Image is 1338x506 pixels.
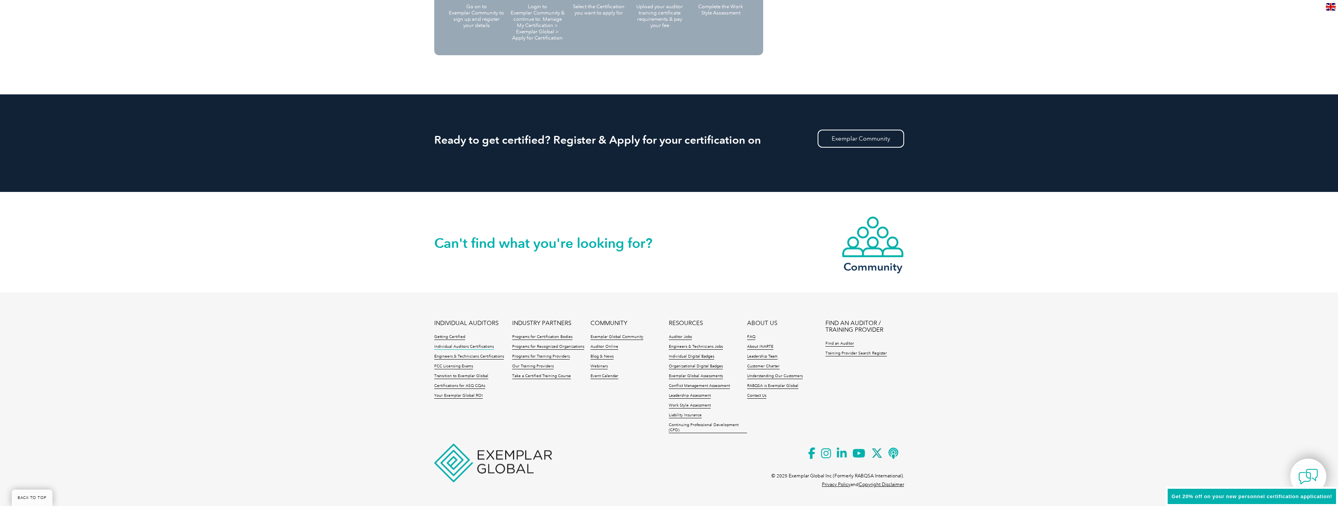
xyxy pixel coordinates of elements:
p: Upload your auditor training certificate requirements & pay your fee [632,4,688,29]
a: Exemplar Global Community [590,334,643,340]
a: Work Style Assessment [669,403,711,408]
h2: Can't find what you're looking for? [434,237,669,249]
a: Copyright Disclaimer [859,482,904,487]
a: BACK TO TOP [12,490,52,506]
h3: Community [841,262,904,272]
a: Webinars [590,364,608,369]
p: Login to Exemplar Community & continue to: Manage My Certification > Exemplar Global > Apply for ... [509,4,566,41]
a: Our Training Providers [512,364,554,369]
a: Training Provider Search Register [825,351,887,356]
a: Customer Charter [747,364,780,369]
a: COMMUNITY [590,320,627,327]
a: RESOURCES [669,320,703,327]
a: Conflict Management Assessment [669,383,730,389]
a: Leadership Assessment [669,393,711,399]
a: Event Calendar [590,374,618,379]
h2: Ready to get certified? Register & Apply for your certification on [434,134,904,146]
a: Individual Digital Badges [669,354,714,360]
p: Go on to Exemplar Community to sign up and register your details [448,4,505,29]
a: Individual Auditors Certifications [434,344,494,350]
a: ABOUT US [747,320,777,327]
a: Liability Insurance [669,413,702,418]
a: Certifications for ASQ CQAs [434,383,485,389]
a: Your Exemplar Global ROI [434,393,483,399]
a: RABQSA is Exemplar Global [747,383,798,389]
a: INDUSTRY PARTNERS [512,320,571,327]
p: Complete the Work Style Assessment [693,4,749,16]
a: Engineers & Technicians Jobs [669,344,723,350]
a: INDIVIDUAL AUDITORS [434,320,498,327]
a: Community [841,216,904,272]
p: © 2025 Exemplar Global Inc (Formerly RABQSA International). [771,472,904,480]
img: icon-community.webp [841,216,904,258]
a: Programs for Recognized Organizations [512,344,584,350]
a: Find an Auditor [825,341,854,347]
a: Exemplar Global Assessments [669,374,723,379]
img: Exemplar Global [434,444,552,482]
a: Blog & News [590,354,614,360]
a: FIND AN AUDITOR / TRAINING PROVIDER [825,320,904,333]
a: Contact Us [747,393,766,399]
a: FAQ [747,334,755,340]
a: Understanding Our Customers [747,374,803,379]
img: en [1326,3,1336,11]
a: Auditor Jobs [669,334,692,340]
a: Getting Certified [434,334,465,340]
a: Take a Certified Training Course [512,374,571,379]
a: Engineers & Technicians Certifications [434,354,504,360]
span: Get 20% off on your new personnel certification application! [1172,493,1332,499]
a: Programs for Training Providers [512,354,570,360]
p: and [822,480,904,489]
a: Organizational Digital Badges [669,364,723,369]
a: Programs for Certification Bodies [512,334,572,340]
a: Auditor Online [590,344,618,350]
a: Exemplar Community [818,130,904,148]
a: Continuing Professional Development (CPD) [669,423,747,433]
a: Privacy Policy [822,482,850,487]
a: About iNARTE [747,344,773,350]
a: Leadership Team [747,354,778,360]
p: Select the Certification you want to apply for [571,4,627,16]
img: contact-chat.png [1298,467,1318,486]
a: Transition to Exemplar Global [434,374,488,379]
a: FCC Licensing Exams [434,364,473,369]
